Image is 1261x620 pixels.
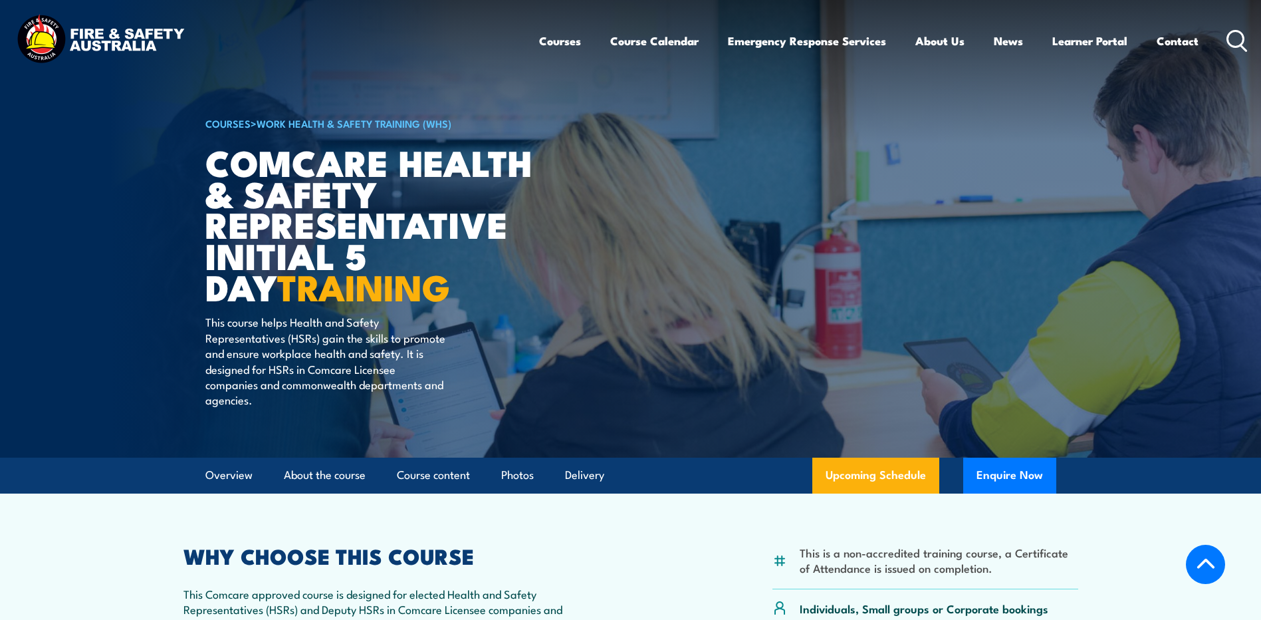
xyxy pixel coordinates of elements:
[915,23,965,59] a: About Us
[994,23,1023,59] a: News
[539,23,581,59] a: Courses
[610,23,699,59] a: Course Calendar
[257,116,451,130] a: Work Health & Safety Training (WHS)
[205,115,534,131] h6: >
[1157,23,1199,59] a: Contact
[501,458,534,493] a: Photos
[963,458,1056,494] button: Enquire Now
[1052,23,1127,59] a: Learner Portal
[277,258,450,313] strong: TRAINING
[205,458,253,493] a: Overview
[205,116,251,130] a: COURSES
[565,458,604,493] a: Delivery
[800,601,1048,616] p: Individuals, Small groups or Corporate bookings
[397,458,470,493] a: Course content
[205,146,534,302] h1: Comcare Health & Safety Representative Initial 5 Day
[800,545,1078,576] li: This is a non-accredited training course, a Certificate of Attendance is issued on completion.
[284,458,366,493] a: About the course
[812,458,939,494] a: Upcoming Schedule
[728,23,886,59] a: Emergency Response Services
[205,314,448,407] p: This course helps Health and Safety Representatives (HSRs) gain the skills to promote and ensure ...
[183,546,572,565] h2: WHY CHOOSE THIS COURSE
